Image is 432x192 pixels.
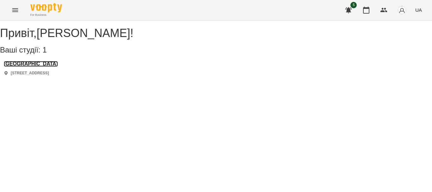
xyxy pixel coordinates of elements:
span: 5 [350,2,357,8]
p: [STREET_ADDRESS] [11,71,49,76]
span: 1 [42,46,46,54]
button: Menu [8,3,23,18]
img: Voopty Logo [30,3,62,12]
span: For Business [30,13,62,17]
span: UA [415,7,422,13]
button: UA [413,4,424,16]
a: [GEOGRAPHIC_DATA] [4,61,58,67]
img: avatar_s.png [398,6,406,15]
